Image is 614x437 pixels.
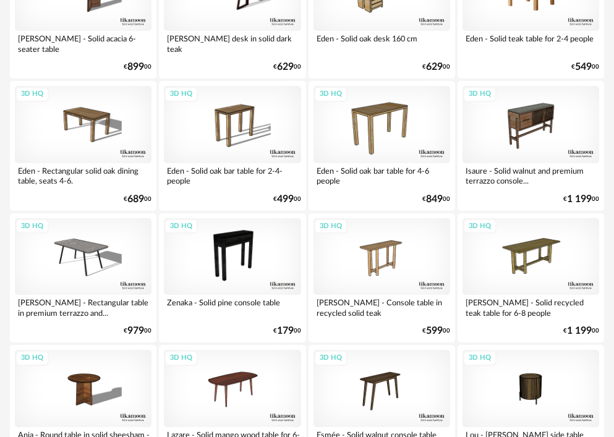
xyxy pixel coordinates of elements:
div: 3D HQ [463,87,497,102]
a: 3D HQ Zenaka - Solid pine console table €17900 [159,213,305,342]
div: [PERSON_NAME] desk in solid dark teak [164,31,301,56]
span: 689 [127,195,144,203]
span: 549 [575,63,592,71]
div: € 00 [422,195,450,203]
span: 499 [277,195,294,203]
div: 3D HQ [314,87,348,102]
div: € 00 [124,327,151,335]
div: € 00 [273,63,301,71]
span: 899 [127,63,144,71]
a: 3D HQ [PERSON_NAME] - Console table in recycled solid teak €59900 [309,213,455,342]
a: 3D HQ Isaure - Solid walnut and premium terrazzo console... €1 19900 [458,81,604,210]
div: € 00 [273,327,301,335]
div: € 00 [563,327,599,335]
div: 3D HQ [164,350,198,366]
span: 849 [426,195,443,203]
span: 179 [277,327,294,335]
div: 3D HQ [164,219,198,234]
span: 599 [426,327,443,335]
div: Eden - Solid oak bar table for 2-4-people [164,163,301,188]
div: [PERSON_NAME] - Solid recycled teak table for 6-8 people [463,295,599,320]
span: 1 199 [567,195,592,203]
a: 3D HQ [PERSON_NAME] - Rectangular table in premium terrazzo and... €97900 [10,213,156,342]
div: [PERSON_NAME] - Solid acacia 6-seater table [15,31,151,56]
div: Zenaka - Solid pine console table [164,295,301,320]
div: [PERSON_NAME] - Console table in recycled solid teak [313,295,450,320]
div: 3D HQ [314,350,348,366]
div: Eden - Solid oak desk 160 cm [313,31,450,56]
div: 3D HQ [463,350,497,366]
div: 3D HQ [15,87,49,102]
div: € 00 [563,195,599,203]
div: € 00 [571,63,599,71]
a: 3D HQ Eden - Rectangular solid oak dining table, seats 4-6. €68900 [10,81,156,210]
a: 3D HQ Eden - Solid oak bar table for 2-4-people €49900 [159,81,305,210]
div: 3D HQ [15,219,49,234]
div: Isaure - Solid walnut and premium terrazzo console... [463,163,599,188]
div: € 00 [422,63,450,71]
div: Eden - Solid teak table for 2-4 people [463,31,599,56]
span: 629 [426,63,443,71]
div: [PERSON_NAME] - Rectangular table in premium terrazzo and... [15,295,151,320]
div: 3D HQ [164,87,198,102]
div: Eden - Rectangular solid oak dining table, seats 4-6. [15,163,151,188]
div: Eden - Solid oak bar table for 4-6 people [313,163,450,188]
div: 3D HQ [15,350,49,366]
div: € 00 [124,195,151,203]
a: 3D HQ [PERSON_NAME] - Solid recycled teak table for 6-8 people €1 19900 [458,213,604,342]
div: € 00 [273,195,301,203]
a: 3D HQ Eden - Solid oak bar table for 4-6 people €84900 [309,81,455,210]
span: 1 199 [567,327,592,335]
span: 629 [277,63,294,71]
div: 3D HQ [314,219,348,234]
div: 3D HQ [463,219,497,234]
div: € 00 [422,327,450,335]
span: 979 [127,327,144,335]
div: € 00 [124,63,151,71]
